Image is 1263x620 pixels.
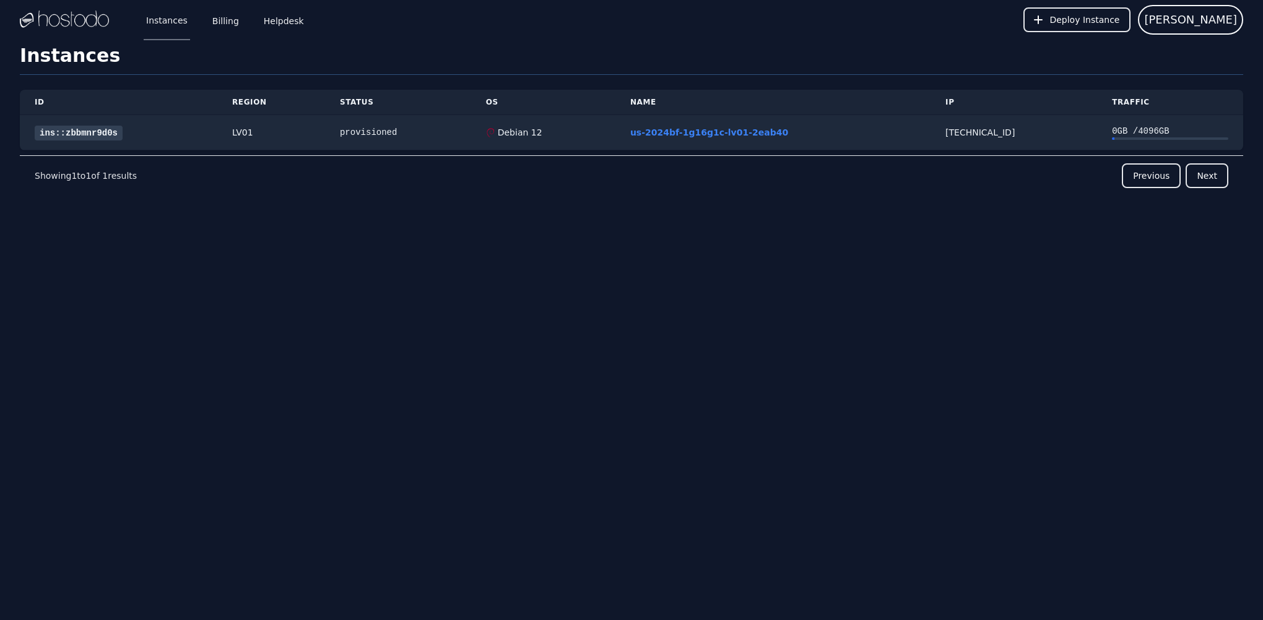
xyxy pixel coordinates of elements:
[20,155,1243,196] nav: Pagination
[20,11,109,29] img: Logo
[931,90,1097,115] th: IP
[630,127,788,137] a: us-2024bf-1g16g1c-lv01-2eab40
[20,45,1243,75] h1: Instances
[35,170,137,182] p: Showing to of results
[35,126,123,140] a: ins::zbbmnr9d0s
[615,90,931,115] th: Name
[1138,5,1243,35] button: User menu
[20,90,217,115] th: ID
[325,90,471,115] th: Status
[486,128,495,137] img: Debian 12
[471,90,615,115] th: OS
[232,126,310,139] div: LV01
[1122,163,1181,188] button: Previous
[945,126,1082,139] div: [TECHNICAL_ID]
[1112,125,1228,137] div: 0 GB / 4096 GB
[85,171,91,181] span: 1
[1097,90,1243,115] th: Traffic
[1186,163,1228,188] button: Next
[495,126,542,139] div: Debian 12
[340,126,456,139] div: provisioned
[217,90,325,115] th: Region
[102,171,108,181] span: 1
[1023,7,1131,32] button: Deploy Instance
[71,171,77,181] span: 1
[1144,11,1237,28] span: [PERSON_NAME]
[1049,14,1119,26] span: Deploy Instance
